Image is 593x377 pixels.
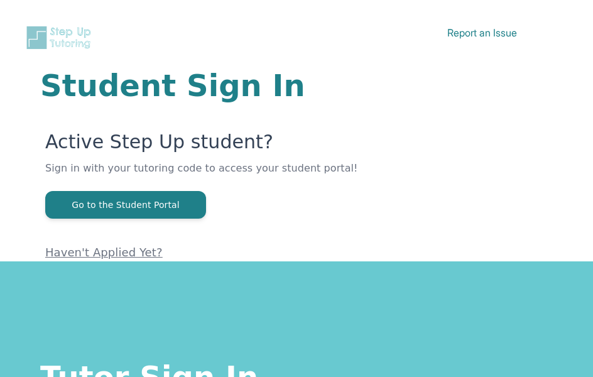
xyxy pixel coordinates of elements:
img: Step Up Tutoring horizontal logo [25,25,95,50]
a: Report an Issue [447,26,517,39]
a: Go to the Student Portal [45,199,206,210]
a: Haven't Applied Yet? [45,246,163,259]
p: Active Step Up student? [45,131,553,161]
h1: Student Sign In [40,70,553,101]
p: Sign in with your tutoring code to access your student portal! [45,161,553,191]
button: Go to the Student Portal [45,191,206,219]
